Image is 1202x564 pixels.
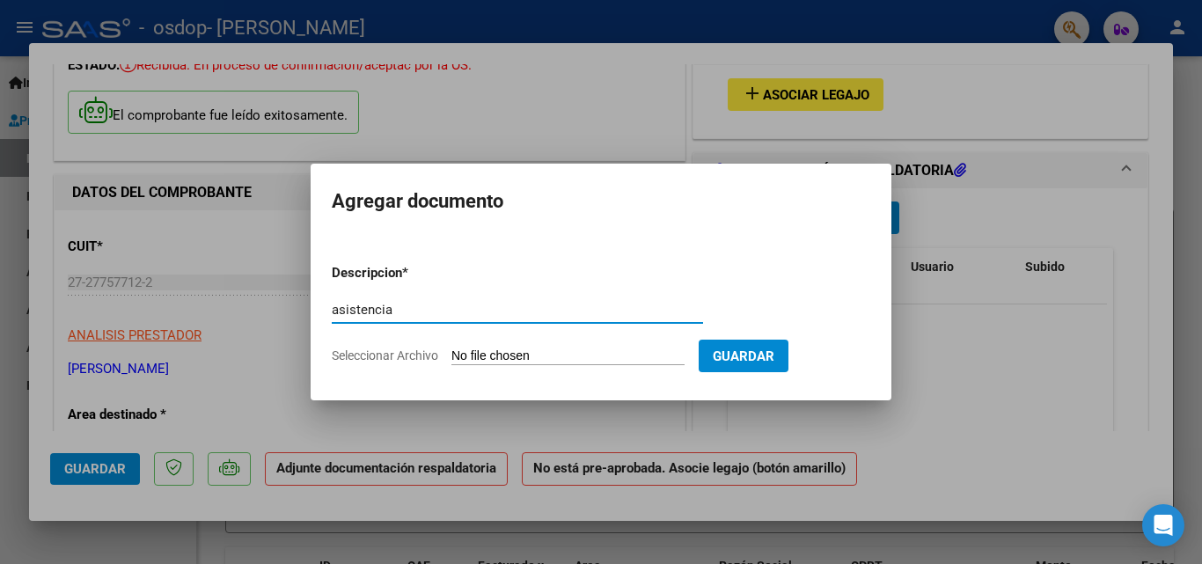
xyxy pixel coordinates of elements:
p: Descripcion [332,263,494,283]
div: Open Intercom Messenger [1142,504,1184,546]
h2: Agregar documento [332,185,870,218]
button: Guardar [699,340,788,372]
span: Guardar [713,348,774,364]
span: Seleccionar Archivo [332,348,438,363]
